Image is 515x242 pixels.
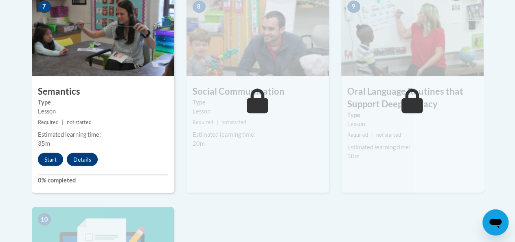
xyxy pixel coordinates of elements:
span: 35m [38,140,50,147]
div: Lesson [193,107,323,115]
span: Required [347,131,368,138]
span: not started [67,119,92,125]
span: | [371,131,373,138]
label: Type [193,98,323,107]
div: Lesson [38,107,168,115]
button: Start [38,153,63,166]
span: Required [193,119,213,125]
label: 0% completed [38,175,168,184]
h3: Semantics [32,85,174,98]
span: Required [38,119,59,125]
div: Estimated learning time: [347,142,478,151]
span: 20m [193,140,205,147]
span: 9 [347,0,360,13]
label: Type [38,98,168,107]
div: Estimated learning time: [38,130,168,139]
span: 7 [38,0,51,13]
label: Type [347,110,478,119]
span: | [217,119,218,125]
button: Details [67,153,98,166]
span: 8 [193,0,206,13]
h3: Social Communication [186,85,329,98]
span: 30m [347,152,359,159]
div: Estimated learning time: [193,130,323,139]
h3: Oral Language Routines that Support Deep Literacy [341,85,484,110]
span: | [62,119,64,125]
span: not started [221,119,246,125]
span: 10 [38,213,51,225]
div: Lesson [347,119,478,128]
iframe: Button to launch messaging window [482,209,508,235]
span: not started [376,131,401,138]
